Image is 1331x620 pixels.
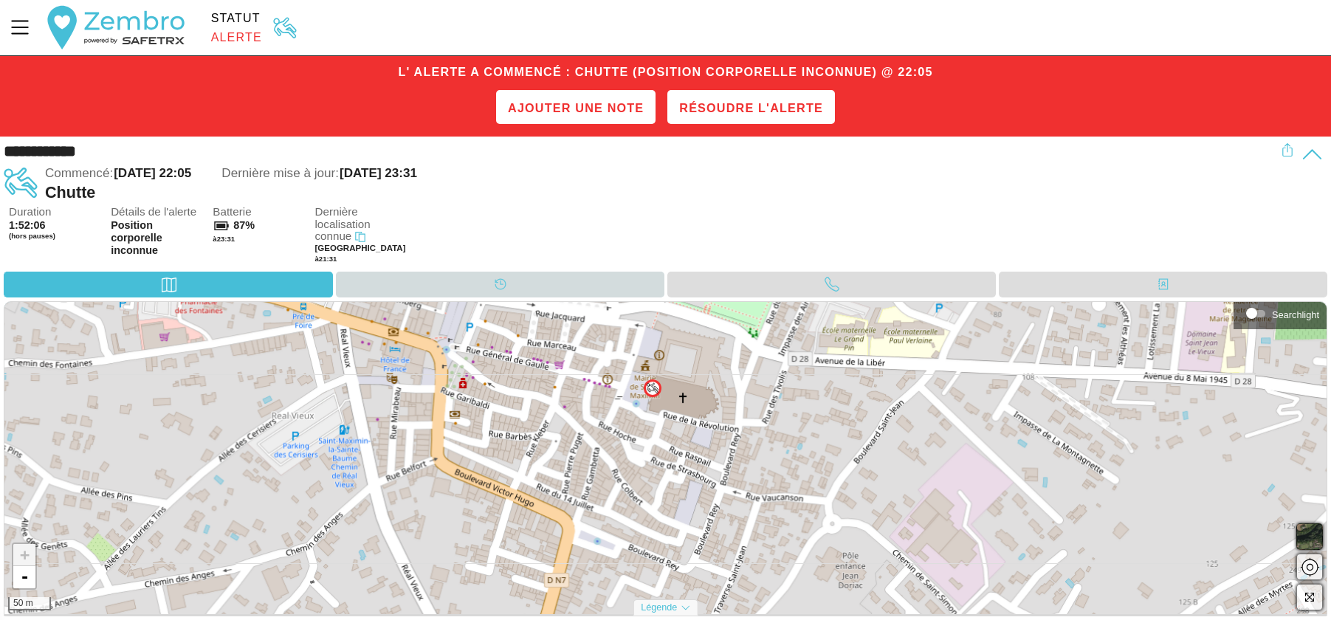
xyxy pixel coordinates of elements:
div: Searchlight [1272,309,1319,320]
a: Zoom out [13,566,35,588]
div: Contacts [999,272,1327,297]
div: Appel [667,272,996,297]
div: Searchlight [1241,303,1319,325]
span: Détails de l'alerte [111,206,205,218]
div: Chutte [45,183,1281,202]
div: Statut [211,12,262,25]
div: Alerte [211,31,262,44]
img: FALL.svg [647,382,658,394]
span: 1:52:06 [9,219,46,231]
span: à 21:31 [314,255,337,263]
span: (hors pauses) [9,232,103,241]
div: Calendrier [336,272,664,297]
div: 50 m [8,597,51,610]
img: FALL.svg [268,17,302,39]
span: 87% [233,219,255,231]
button: Résoudre l'alerte [667,90,835,124]
span: Commencé: [45,166,113,180]
a: Zoom in [13,544,35,566]
div: Carte [4,272,333,297]
span: Ajouter une note [508,97,644,120]
span: Dernière localisation connue [314,205,370,242]
span: Légende [641,602,677,613]
span: [DATE] 22:05 [114,166,191,180]
img: FALL.svg [4,166,38,200]
span: [GEOGRAPHIC_DATA] [314,244,405,252]
span: Position corporelle inconnue [111,219,205,258]
span: L' alerte a commencé : Chutte (Position corporelle inconnue) @ 22:05 [398,65,932,78]
span: Duration [9,206,103,218]
span: Batterie [213,206,307,218]
button: Ajouter une note [496,90,656,124]
span: Dernière mise à jour: [221,166,339,180]
span: [DATE] 23:31 [340,166,417,180]
span: à 23:31 [213,235,235,243]
span: Résoudre l'alerte [679,97,823,120]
